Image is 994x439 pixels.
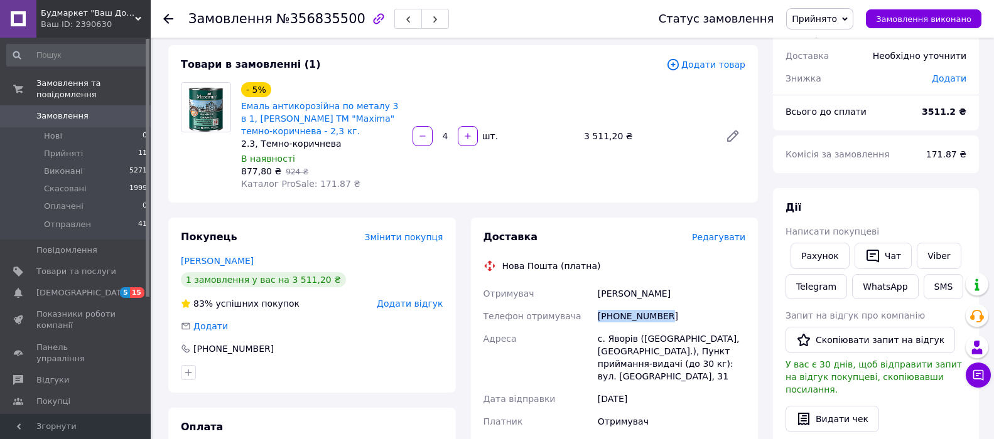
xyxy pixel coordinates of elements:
div: шт. [479,130,499,142]
span: Додати відгук [377,299,443,309]
span: Оплачені [44,201,84,212]
span: Скасовані [44,183,87,194]
div: Необхідно уточнити [865,42,974,70]
span: Прийняті [44,148,83,159]
div: [DATE] [595,388,748,410]
span: 11 [138,148,147,159]
span: Каталог ProSale: 171.87 ₴ [241,179,360,189]
span: Відгуки [36,374,69,386]
span: [DEMOGRAPHIC_DATA] [36,287,129,299]
span: 5 [120,287,130,298]
button: Чат з покупцем [966,362,991,388]
button: Рахунок [791,243,850,269]
span: Дії [786,201,801,213]
a: Viber [917,243,961,269]
span: Панель управління [36,342,116,364]
span: Редагувати [692,232,745,242]
span: Знижка [786,73,821,83]
button: Скопіювати запит на відгук [786,327,955,353]
div: Ваш ID: 2390630 [41,19,151,30]
span: У вас є 30 днів, щоб відправити запит на відгук покупцеві, скопіювавши посилання. [786,359,962,394]
span: Будмаркет "Ваш Дом" [41,8,135,19]
span: Повідомлення [36,245,97,256]
div: [PERSON_NAME] [595,282,748,305]
button: SMS [924,274,964,299]
div: с. Яворів ([GEOGRAPHIC_DATA], [GEOGRAPHIC_DATA].), Пункт приймання-видачі (до 30 кг): вул. [GEOGR... [595,327,748,388]
span: Запит на відгук про компанію [786,310,925,320]
div: [PHONE_NUMBER] [595,305,748,327]
span: Додати [193,321,228,331]
img: Емаль антикорозійна по металу 3 в 1, молоткова TM "Maxima" темно-коричнева - 2,3 кг. [181,83,230,132]
div: Отримувач [595,410,748,433]
span: Прийнято [792,14,837,24]
div: Статус замовлення [659,13,774,25]
span: Нові [44,130,62,142]
span: 0 [143,130,147,142]
div: 3 511,20 ₴ [579,127,715,145]
button: Замовлення виконано [866,9,981,28]
span: Дата відправки [483,394,556,404]
span: Товари в замовленні (1) [181,58,321,70]
span: Доставка [786,51,829,61]
span: Отправлен [44,219,91,230]
span: Замовлення виконано [876,14,971,24]
span: Замовлення та повідомлення [36,78,151,100]
span: Написати покупцеві [786,226,879,236]
span: Змінити покупця [365,232,443,242]
span: 924 ₴ [286,167,308,176]
span: 83% [193,299,213,309]
span: 877,80 ₴ [241,166,281,176]
span: Отримувач [483,288,534,299]
span: Додати товар [666,58,745,71]
span: Комісія за замовлення [786,149,890,159]
span: 1999 [129,183,147,194]
span: Телефон отримувача [483,311,581,321]
span: Всього до сплати [786,107,867,117]
div: Нова Пошта (платна) [499,260,604,272]
span: 15 [130,287,144,298]
div: - 5% [241,82,271,97]
span: Замовлення [36,110,89,122]
div: успішних покупок [181,297,300,310]
span: В наявності [241,154,295,164]
div: [PHONE_NUMBER] [192,342,275,355]
span: Товари та послуги [36,266,116,277]
b: 3511.2 ₴ [922,107,966,117]
input: Пошук [6,44,148,66]
div: 2.3, Темно-коричнева [241,137,402,150]
span: Показники роботи компанії [36,309,116,331]
span: 171.87 ₴ [926,149,966,159]
button: Чат [855,243,912,269]
span: Доставка [483,231,538,243]
span: Адреса [483,334,517,344]
a: WhatsApp [852,274,918,299]
a: [PERSON_NAME] [181,256,254,266]
a: Telegram [786,274,847,299]
button: Видати чек [786,406,879,432]
span: 41 [138,219,147,230]
span: Замовлення [188,11,273,26]
div: Повернутися назад [163,13,173,25]
span: 0 [143,201,147,212]
div: 1 замовлення у вас на 3 511,20 ₴ [181,272,346,287]
span: Платник [483,416,523,426]
a: Емаль антикорозійна по металу 3 в 1, [PERSON_NAME] TM "Maxima" темно-коричнева - 2,3 кг. [241,101,398,136]
span: Покупці [36,396,70,407]
span: Оплата [181,421,223,433]
span: Додати [932,73,966,83]
span: №356835500 [276,11,365,26]
span: 1 товар [786,28,821,38]
span: Виконані [44,166,83,177]
a: Редагувати [720,124,745,149]
span: Покупець [181,231,237,243]
span: 5271 [129,166,147,177]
